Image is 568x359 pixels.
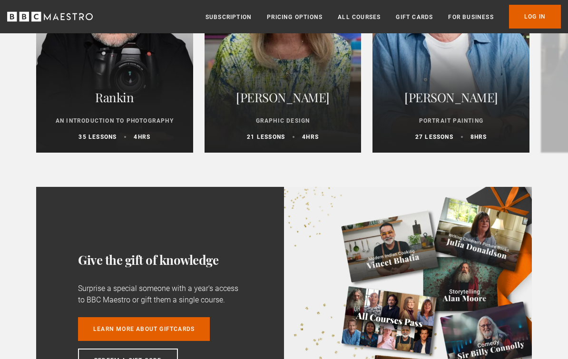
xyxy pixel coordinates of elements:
a: Pricing Options [267,12,323,22]
p: 4 [134,133,150,141]
p: An Introduction to Photography [48,116,182,125]
p: 4 [302,133,319,141]
a: Log In [509,5,561,29]
p: Surprise a special someone with a year's access to BBC Maestro or gift them a single course. [78,283,252,306]
a: Learn more about giftcards [78,317,210,341]
p: Portrait Painting [384,116,518,125]
svg: BBC Maestro [7,10,93,24]
p: 21 lessons [247,133,285,141]
nav: Primary [206,5,561,29]
abbr: hrs [138,134,151,140]
p: 27 lessons [415,133,453,141]
abbr: hrs [474,134,487,140]
a: All Courses [338,12,381,22]
h2: [PERSON_NAME] [216,86,350,109]
abbr: hrs [306,134,319,140]
h2: [PERSON_NAME] [384,86,518,109]
p: 8 [470,133,487,141]
a: For business [448,12,493,22]
h3: Give the gift of knowledge [78,249,252,272]
h2: Rankin [48,86,182,109]
a: Gift Cards [396,12,433,22]
p: Graphic Design [216,116,350,125]
a: Subscription [206,12,252,22]
p: 35 lessons [78,133,117,141]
